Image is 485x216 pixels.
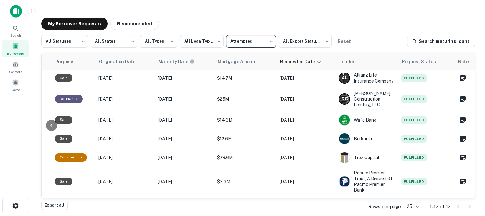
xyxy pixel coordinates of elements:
[158,178,211,185] p: [DATE]
[98,154,151,161] p: [DATE]
[454,53,475,70] th: Notes
[158,58,195,65] div: Maturity dates displayed may be estimated. Please contact the lender for the most accurate maturi...
[99,58,143,65] span: Origination Date
[2,22,29,39] a: Search
[334,35,354,48] button: Reset
[158,58,188,65] h6: Maturity Date
[218,58,265,65] span: Mortgage Amount
[276,53,336,70] th: Requested Date
[155,53,214,70] th: Maturity dates displayed may be estimated. Please contact the lender for the most accurate maturi...
[2,40,29,57] a: Borrowers
[110,18,159,30] button: Recommended
[398,53,454,70] th: Request Status
[280,117,333,123] p: [DATE]
[458,177,468,186] button: Create a note for this borrower request
[336,53,398,70] th: Lender
[342,75,347,81] p: A L
[401,154,427,161] span: Fulfilled
[55,178,72,185] div: Sale
[407,36,475,47] a: Search maturing loans
[55,58,81,65] span: Purpose
[9,69,22,74] span: Contacts
[458,94,468,104] button: Create a note for this borrower request
[2,77,29,93] a: Saved
[217,178,273,185] p: $3.3M
[158,117,211,123] p: [DATE]
[217,75,273,82] p: $14.7M
[214,53,276,70] th: Mortgage Amount
[279,33,332,49] div: All Export Statuses
[55,153,87,161] div: This loan purpose was for construction
[458,134,468,143] button: Create a note for this borrower request
[158,96,211,103] p: [DATE]
[41,18,108,30] button: My Borrower Requests
[7,51,24,56] span: Borrowers
[55,135,72,143] div: Sale
[95,53,155,70] th: Origination Date
[339,133,395,144] div: Berkadia
[158,135,211,142] p: [DATE]
[280,135,333,142] p: [DATE]
[339,72,395,83] div: Allianz Life Insurance Company
[339,91,395,108] div: [PERSON_NAME] Construction Lending, LLC
[217,135,273,142] p: $12.6M
[280,178,333,185] p: [DATE]
[339,133,350,144] img: picture
[280,75,333,82] p: [DATE]
[339,114,395,126] div: Wafd Bank
[91,33,137,49] div: All States
[10,5,22,18] img: capitalize-icon.png
[339,115,350,125] img: picture
[458,73,468,83] button: Create a note for this borrower request
[339,152,350,163] img: picture
[226,33,276,49] div: Attempted
[217,96,273,103] p: $25M
[140,35,177,48] button: All Types
[280,58,323,65] span: Requested Date
[458,58,471,65] span: Notes
[55,116,72,124] div: Sale
[280,96,333,103] p: [DATE]
[404,202,420,211] div: 25
[217,154,273,161] p: $28.6M
[98,178,151,185] p: [DATE]
[458,153,468,162] button: Create a note for this borrower request
[280,154,333,161] p: [DATE]
[339,58,363,65] span: Lender
[98,117,151,123] p: [DATE]
[158,75,211,82] p: [DATE]
[41,33,88,49] div: All Statuses
[98,135,151,142] p: [DATE]
[158,154,211,161] p: [DATE]
[55,74,72,82] div: Sale
[430,203,451,210] p: 1–12 of 12
[41,201,68,210] button: Export all
[401,116,427,124] span: Fulfilled
[217,117,273,123] p: $14.3M
[339,152,395,163] div: Trez Capital
[339,170,395,193] div: Pacific Premier Trust, A Division Of Pacific Premier Bank
[158,58,203,65] span: Maturity dates displayed may be estimated. Please contact the lender for the most accurate maturi...
[52,53,95,70] th: Purpose
[55,95,83,103] div: This loan purpose was for refinancing
[341,96,348,102] p: D C
[401,74,427,82] span: Fulfilled
[401,135,427,143] span: Fulfilled
[11,87,20,92] span: Saved
[458,115,468,125] button: Create a note for this borrower request
[11,33,21,38] span: Search
[98,75,151,82] p: [DATE]
[402,58,444,65] span: Request Status
[98,96,151,103] p: [DATE]
[368,203,402,210] p: Rows per page:
[2,58,29,75] a: Contacts
[339,176,350,187] img: picture
[180,33,224,49] div: All Loan Types
[401,178,427,185] span: Fulfilled
[401,95,427,103] span: Fulfilled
